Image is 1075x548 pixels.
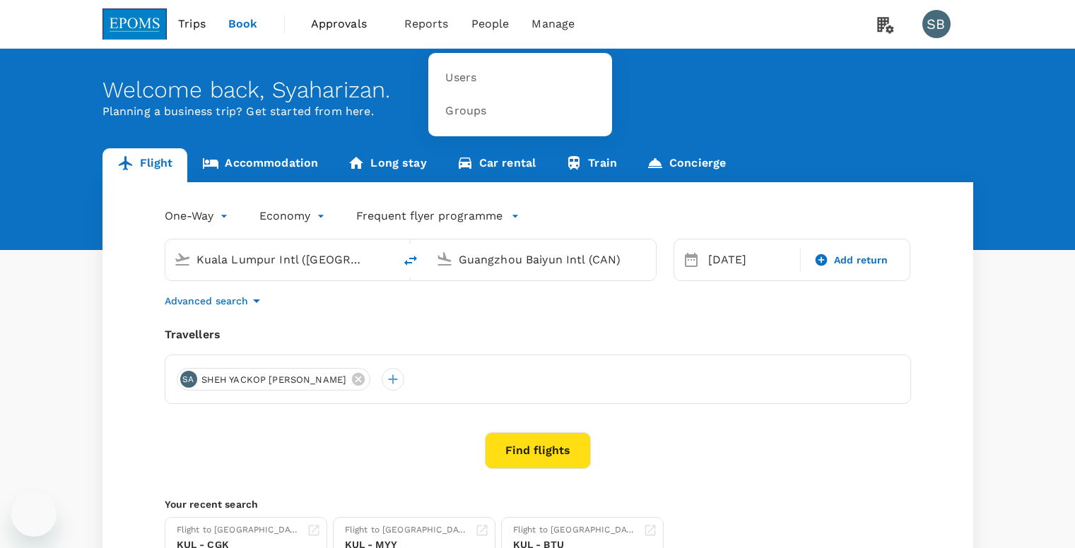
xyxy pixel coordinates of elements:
button: Frequent flyer programme [356,208,519,225]
a: Accommodation [187,148,333,182]
div: Flight to [GEOGRAPHIC_DATA] [345,523,469,537]
a: Concierge [632,148,741,182]
span: People [471,16,510,32]
span: Groups [445,103,486,119]
img: EPOMS SDN BHD [102,8,168,40]
div: [DATE] [703,246,797,274]
div: Travellers [165,326,911,343]
span: Book [228,16,258,32]
span: Trips [178,16,206,32]
a: Flight [102,148,188,182]
div: SASHEH YACKOP [PERSON_NAME] [177,368,371,391]
div: SA [180,371,197,388]
span: Add return [834,253,888,268]
div: Welcome back , Syaharizan . [102,77,973,103]
a: Users [437,61,604,95]
div: SB [922,10,951,38]
button: delete [394,244,428,278]
a: Car rental [442,148,551,182]
button: Open [646,258,649,261]
div: Economy [259,205,328,227]
p: Frequent flyer programme [356,208,503,225]
div: Flight to [GEOGRAPHIC_DATA] [513,523,638,537]
span: Approvals [311,16,382,32]
a: Long stay [333,148,441,182]
div: Flight to [GEOGRAPHIC_DATA] [177,523,301,537]
p: Advanced search [165,294,248,308]
span: SHEH YACKOP [PERSON_NAME] [193,373,356,387]
div: One-Way [165,205,231,227]
iframe: Button to launch messaging window [11,492,57,537]
span: Reports [404,16,449,32]
button: Open [384,258,387,261]
a: Groups [437,95,604,128]
button: Advanced search [165,292,265,309]
span: Manage [531,16,575,32]
button: Find flights [485,432,591,469]
input: Going to [459,249,626,270]
a: Train [551,148,632,182]
p: Planning a business trip? Get started from here. [102,103,973,120]
span: Users [445,70,476,86]
input: Depart from [196,249,364,270]
p: Your recent search [165,497,911,511]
